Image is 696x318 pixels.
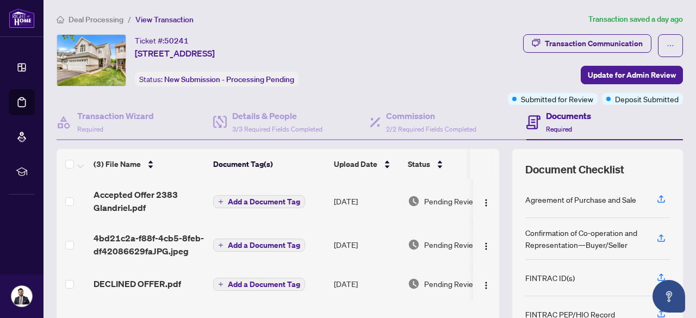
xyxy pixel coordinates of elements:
img: Logo [482,281,490,290]
img: IMG-X12328089_1.jpg [57,35,126,86]
td: [DATE] [330,179,403,223]
span: home [57,16,64,23]
button: Add a Document Tag [213,195,305,209]
th: (3) File Name [89,149,209,179]
th: Status [403,149,496,179]
li: / [128,13,131,26]
span: Add a Document Tag [228,280,300,288]
div: FINTRAC ID(s) [525,272,575,284]
th: Document Tag(s) [209,149,330,179]
img: Logo [482,198,490,207]
button: Add a Document Tag [213,239,305,252]
td: [DATE] [330,223,403,266]
span: 4bd21c2a-f88f-4cb5-8feb-df42086629faJPG.jpeg [94,232,204,258]
div: Status: [135,72,299,86]
span: Deal Processing [69,15,123,24]
img: Document Status [408,239,420,251]
span: Pending Review [424,195,478,207]
span: Accepted Offer 2383 Glandriel.pdf [94,188,204,214]
span: (3) File Name [94,158,141,170]
span: DECLINED OFFER.pdf [94,277,181,290]
span: Upload Date [334,158,377,170]
span: Document Checklist [525,162,624,177]
span: Pending Review [424,278,478,290]
span: Deposit Submitted [615,93,679,105]
button: Open asap [652,280,685,313]
span: Required [546,125,572,133]
span: 2/2 Required Fields Completed [386,125,476,133]
img: Document Status [408,278,420,290]
h4: Documents [546,109,591,122]
span: plus [218,282,223,287]
th: Upload Date [330,149,403,179]
button: Add a Document Tag [213,195,305,208]
span: Pending Review [424,239,478,251]
span: View Transaction [135,15,194,24]
span: New Submission - Processing Pending [164,74,294,84]
div: Confirmation of Co-operation and Representation—Buyer/Seller [525,227,644,251]
h4: Commission [386,109,476,122]
button: Add a Document Tag [213,238,305,252]
span: Add a Document Tag [228,241,300,249]
span: 3/3 Required Fields Completed [232,125,322,133]
button: Update for Admin Review [581,66,683,84]
h4: Details & People [232,109,322,122]
span: ellipsis [667,42,674,49]
img: logo [9,8,35,28]
h4: Transaction Wizard [77,109,154,122]
div: Ticket #: [135,34,189,47]
button: Logo [477,275,495,292]
span: [STREET_ADDRESS] [135,47,215,60]
button: Add a Document Tag [213,278,305,291]
span: Submitted for Review [521,93,593,105]
button: Logo [477,236,495,253]
div: Agreement of Purchase and Sale [525,194,636,205]
span: Add a Document Tag [228,198,300,205]
article: Transaction saved a day ago [588,13,683,26]
button: Transaction Communication [523,34,651,53]
td: [DATE] [330,266,403,301]
div: Transaction Communication [545,35,643,52]
span: Required [77,125,103,133]
img: Logo [482,242,490,251]
img: Profile Icon [11,286,32,307]
button: Logo [477,192,495,210]
span: Update for Admin Review [588,66,676,84]
img: Document Status [408,195,420,207]
span: plus [218,242,223,248]
button: Add a Document Tag [213,277,305,291]
span: 50241 [164,36,189,46]
span: Status [408,158,430,170]
span: plus [218,199,223,204]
